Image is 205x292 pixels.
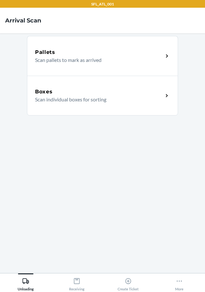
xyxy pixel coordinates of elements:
[27,76,178,116] a: BoxesScan individual boxes for sorting
[27,36,178,76] a: PalletsScan pallets to mark as arrived
[118,275,138,291] div: Create Ticket
[91,1,114,7] p: SFL_ATL_001
[18,275,34,291] div: Unloading
[69,275,85,291] div: Receiving
[35,56,158,64] p: Scan pallets to mark as arrived
[35,88,53,96] h5: Boxes
[102,273,154,291] button: Create Ticket
[35,48,55,56] h5: Pallets
[5,16,41,25] h4: Arrival Scan
[51,273,103,291] button: Receiving
[35,96,158,103] p: Scan individual boxes for sorting
[175,275,183,291] div: More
